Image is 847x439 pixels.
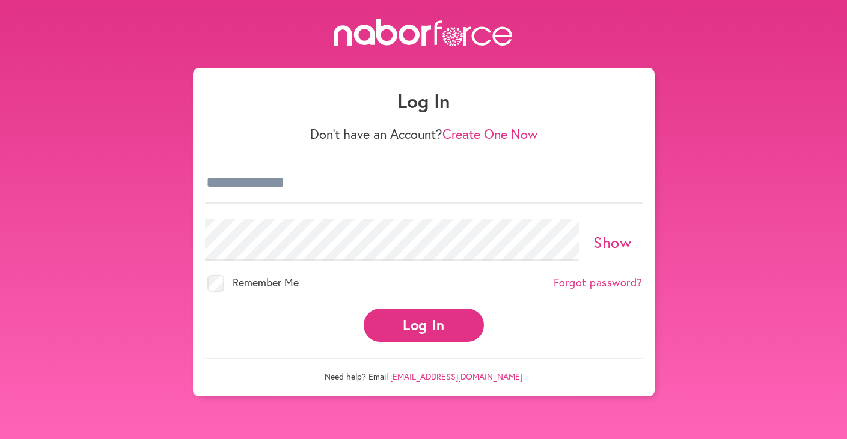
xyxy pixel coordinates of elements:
a: Forgot password? [554,276,643,289]
a: [EMAIL_ADDRESS][DOMAIN_NAME] [390,371,522,382]
h1: Log In [205,89,643,112]
a: Show [593,232,631,252]
span: Remember Me [233,275,299,289]
a: Create One Now [442,125,537,142]
p: Don't have an Account? [205,126,643,142]
p: Need help? Email [205,358,643,382]
button: Log In [364,309,484,342]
